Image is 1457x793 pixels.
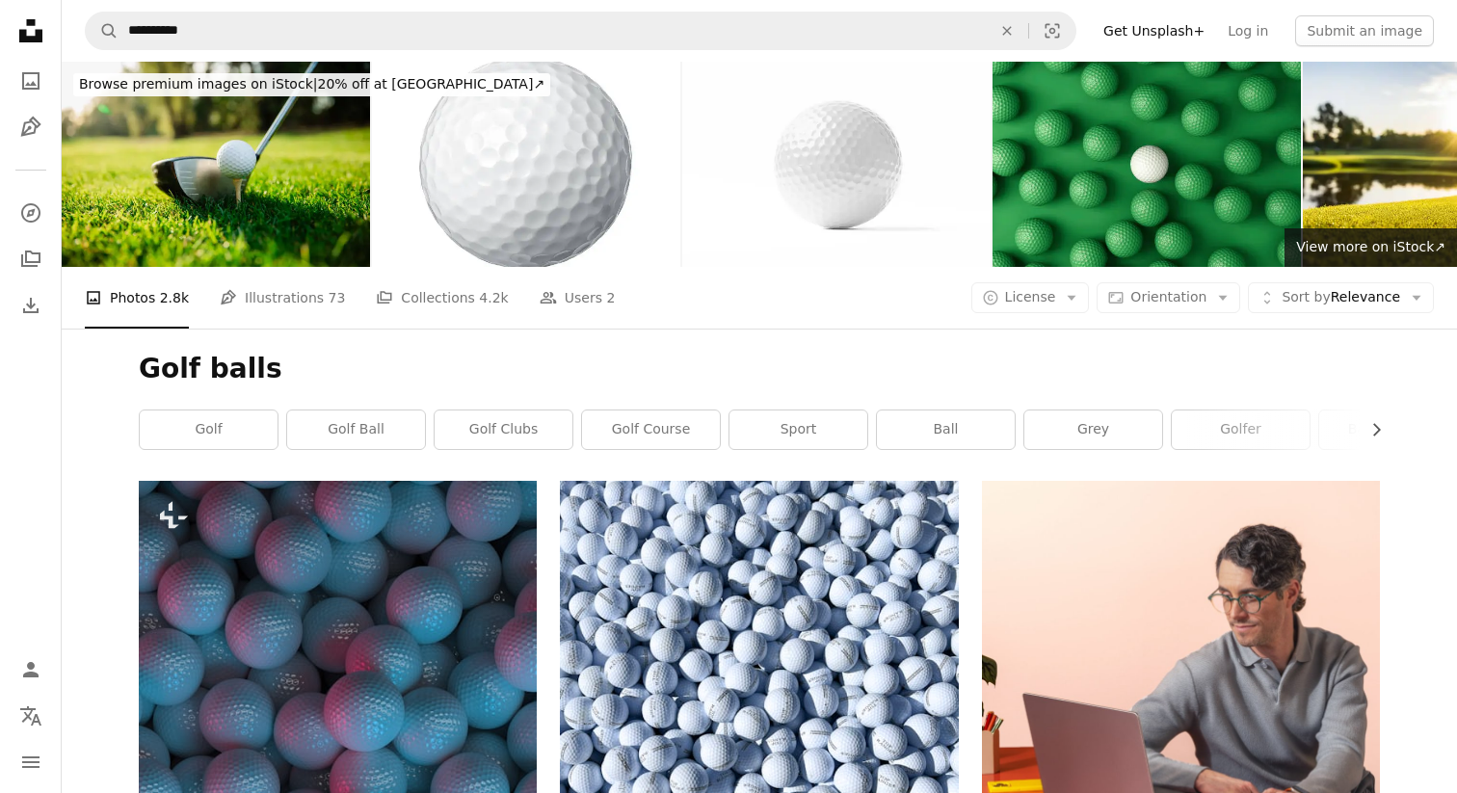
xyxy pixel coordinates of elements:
a: golf course [582,410,720,449]
span: View more on iStock ↗ [1296,239,1445,254]
button: Clear [986,13,1028,49]
span: Sort by [1282,289,1330,304]
img: Golf club and golf ball on a green lawn in a beautiful golf course - Stock Photo [62,62,370,267]
img: White Golf Ball On White Background [682,62,991,267]
span: 73 [329,287,346,308]
img: White golf ball among many green golf balls [993,62,1301,267]
a: Photos [12,62,50,100]
a: golf ball [287,410,425,449]
a: Collections 4.2k [376,267,508,329]
a: Log in [1216,15,1280,46]
a: ball [877,410,1015,449]
button: scroll list to the right [1359,410,1380,449]
a: grey [1024,410,1162,449]
a: Get Unsplash+ [1092,15,1216,46]
span: License [1005,289,1056,304]
span: Browse premium images on iStock | [79,76,317,92]
a: Users 2 [540,267,616,329]
a: a pile of white golf balls sitting on top of each other [560,672,958,689]
button: Search Unsplash [86,13,119,49]
button: Orientation [1097,282,1240,313]
a: Illustrations [12,108,50,146]
a: golf clubs [435,410,572,449]
a: Collections [12,240,50,278]
a: Illustrations 73 [220,267,345,329]
form: Find visuals sitewide [85,12,1076,50]
button: Language [12,697,50,735]
a: golf [140,410,278,449]
img: Golf ball [372,62,680,267]
button: Visual search [1029,13,1075,49]
span: 20% off at [GEOGRAPHIC_DATA] ↗ [79,76,544,92]
span: 4.2k [479,287,508,308]
h1: Golf balls [139,352,1380,386]
span: Orientation [1130,289,1206,304]
a: Download History [12,286,50,325]
button: License [971,282,1090,313]
span: Relevance [1282,288,1400,307]
a: Explore [12,194,50,232]
a: Log in / Sign up [12,650,50,689]
button: Menu [12,743,50,781]
a: background [1319,410,1457,449]
a: View more on iStock↗ [1285,228,1457,267]
a: Browse premium images on iStock|20% off at [GEOGRAPHIC_DATA]↗ [62,62,562,108]
a: golfer [1172,410,1310,449]
button: Submit an image [1295,15,1434,46]
button: Sort byRelevance [1248,282,1434,313]
span: 2 [606,287,615,308]
a: sport [729,410,867,449]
